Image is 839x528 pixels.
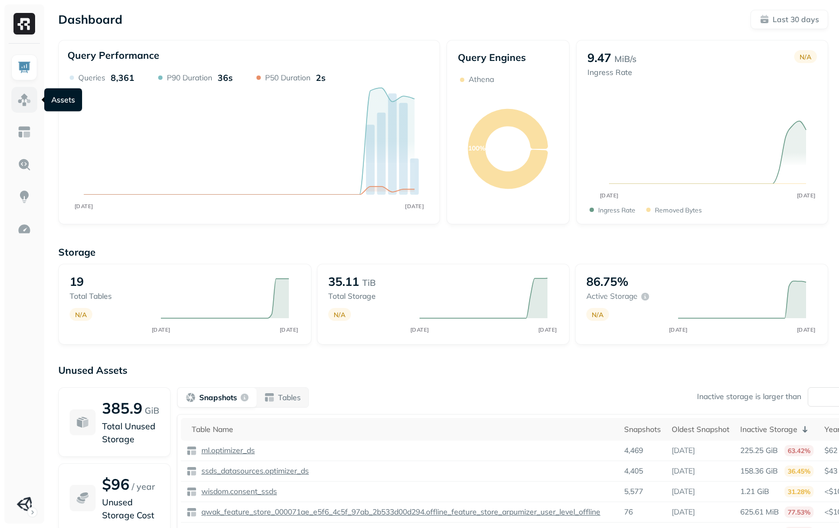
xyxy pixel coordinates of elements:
p: 86.75% [586,274,628,289]
img: Optimization [17,222,31,236]
p: Query Engines [458,51,558,64]
p: Unused Assets [58,364,828,376]
div: Table Name [192,424,613,435]
p: N/A [75,311,87,319]
p: Active storage [586,291,638,301]
img: Query Explorer [17,157,31,172]
p: MiB/s [614,52,637,65]
p: 76 [624,507,633,517]
div: Assets [44,88,82,112]
tspan: [DATE] [410,326,429,333]
img: table [186,466,197,477]
img: Asset Explorer [17,125,31,139]
button: Last 30 days [750,10,828,29]
p: N/A [592,311,604,319]
p: TiB [362,276,376,289]
p: 625.61 MiB [740,507,779,517]
p: 2s [316,72,326,83]
p: Ingress Rate [598,206,635,214]
p: Tables [278,393,301,403]
p: wisdom.consent_ssds [199,486,277,497]
p: 77.53% [784,506,814,518]
tspan: [DATE] [405,203,424,210]
p: Inactive storage is larger than [697,392,801,402]
p: 4,405 [624,466,643,476]
tspan: [DATE] [152,326,171,333]
p: ml.optimizer_ds [199,445,255,456]
a: ml.optimizer_ds [197,445,255,456]
p: 4,469 [624,445,643,456]
p: 35.11 [328,274,359,289]
tspan: [DATE] [668,326,687,333]
p: 158.36 GiB [740,466,778,476]
div: Oldest Snapshot [672,424,729,435]
p: Ingress Rate [587,67,637,78]
img: Ryft [13,13,35,35]
p: 19 [70,274,84,289]
tspan: [DATE] [280,326,299,333]
p: 225.25 GiB [740,445,778,456]
a: qwak_feature_store_000071ae_e5f6_4c5f_97ab_2b533d00d294.offline_feature_store_arpumizer_user_leve... [197,507,600,517]
p: Dashboard [58,12,123,27]
p: qwak_feature_store_000071ae_e5f6_4c5f_97ab_2b533d00d294.offline_feature_store_arpumizer_user_leve... [199,507,600,517]
p: 9.47 [587,50,611,65]
text: 100% [468,144,485,152]
img: Dashboard [17,60,31,74]
p: / year [132,480,155,493]
p: 36.45% [784,465,814,477]
p: Snapshots [199,393,237,403]
p: P50 Duration [265,73,310,83]
div: Snapshots [624,424,661,435]
p: N/A [800,53,811,61]
p: N/A [334,311,346,319]
img: Insights [17,190,31,204]
a: ssds_datasources.optimizer_ds [197,466,309,476]
p: P90 Duration [167,73,212,83]
p: [DATE] [672,445,695,456]
p: GiB [145,404,159,417]
img: table [186,486,197,497]
p: 31.28% [784,486,814,497]
p: [DATE] [672,507,695,517]
p: 1.21 GiB [740,486,769,497]
p: Unused Storage Cost [102,496,159,522]
p: 36s [218,72,233,83]
p: [DATE] [672,486,695,497]
a: wisdom.consent_ssds [197,486,277,497]
p: Total storage [328,291,409,301]
tspan: [DATE] [599,192,618,199]
tspan: [DATE] [75,203,93,210]
p: Total tables [70,291,150,301]
p: $96 [102,475,130,493]
p: 5,577 [624,486,643,497]
p: 385.9 [102,399,143,417]
p: Storage [58,246,828,258]
img: table [186,507,197,518]
p: 8,361 [111,72,134,83]
p: [DATE] [672,466,695,476]
p: Last 30 days [773,15,819,25]
p: Athena [469,74,494,85]
p: Removed bytes [655,206,702,214]
img: Assets [17,93,31,107]
p: Inactive Storage [740,424,797,435]
img: table [186,445,197,456]
p: Query Performance [67,49,159,61]
tspan: [DATE] [796,326,815,333]
tspan: [DATE] [796,192,815,199]
p: Queries [78,73,105,83]
p: 63.42% [784,445,814,456]
tspan: [DATE] [538,326,557,333]
p: Total Unused Storage [102,420,159,445]
img: Unity [17,497,32,512]
p: ssds_datasources.optimizer_ds [199,466,309,476]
